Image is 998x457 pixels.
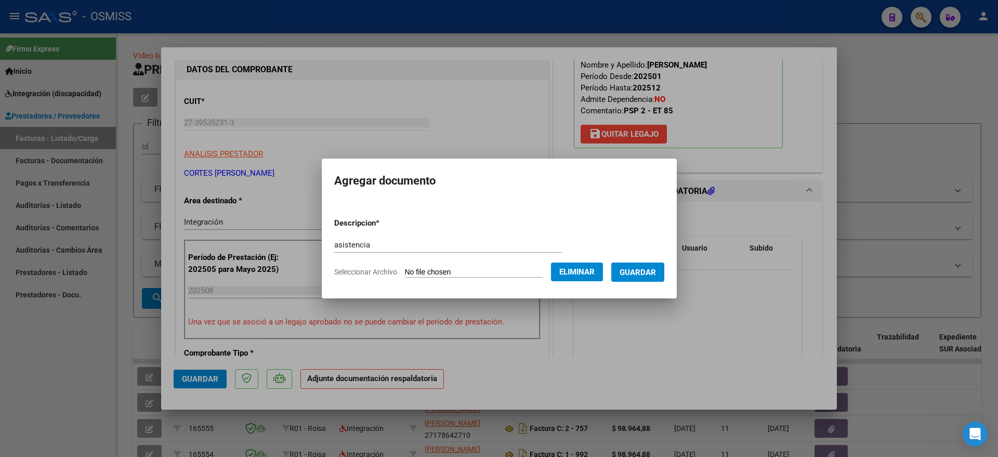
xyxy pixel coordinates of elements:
[620,268,656,277] span: Guardar
[334,217,434,229] p: Descripcion
[334,268,397,276] span: Seleccionar Archivo
[551,263,603,281] button: Eliminar
[611,263,664,282] button: Guardar
[963,422,988,447] div: Open Intercom Messenger
[334,171,664,191] h2: Agregar documento
[559,267,595,277] span: Eliminar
